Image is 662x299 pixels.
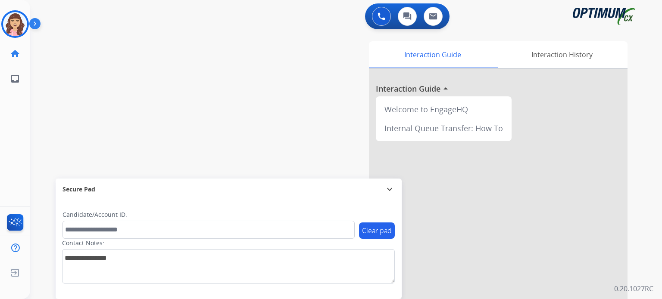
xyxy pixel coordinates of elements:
[62,185,95,194] span: Secure Pad
[379,100,508,119] div: Welcome to EngageHQ
[359,222,395,239] button: Clear pad
[10,49,20,59] mat-icon: home
[62,210,127,219] label: Candidate/Account ID:
[384,184,395,194] mat-icon: expand_more
[10,74,20,84] mat-icon: inbox
[62,239,104,247] label: Contact Notes:
[369,41,496,68] div: Interaction Guide
[3,12,27,36] img: avatar
[379,119,508,138] div: Internal Queue Transfer: How To
[614,284,653,294] p: 0.20.1027RC
[496,41,628,68] div: Interaction History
